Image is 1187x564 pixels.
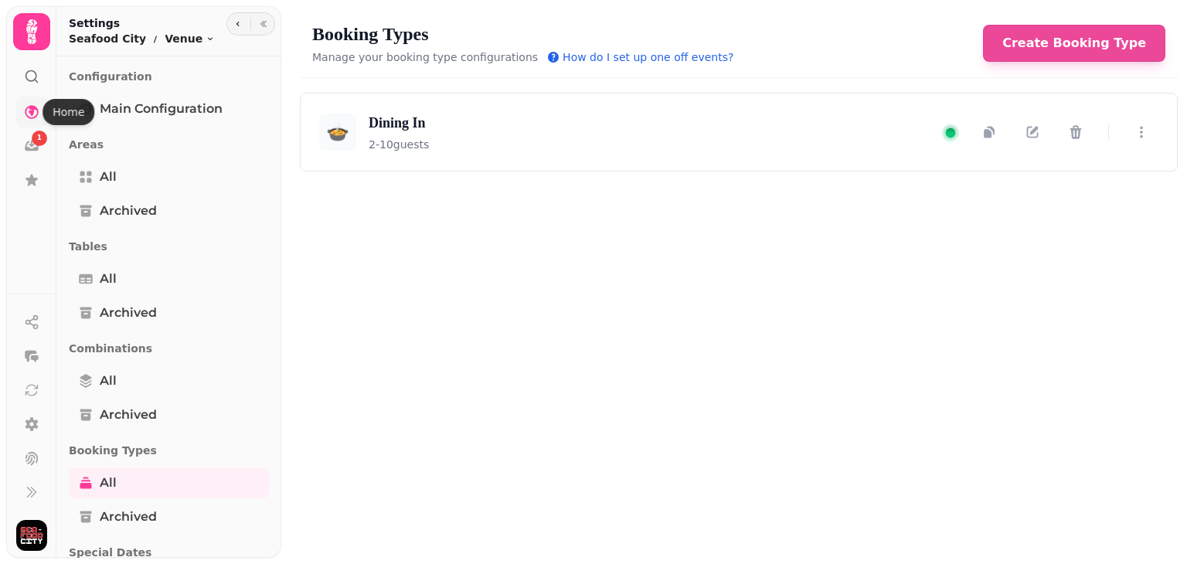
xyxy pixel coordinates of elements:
span: All [100,270,117,288]
a: 1 [16,131,47,161]
span: All [100,474,117,492]
a: Archived [69,195,269,226]
span: Create Booking Type [1002,37,1146,49]
a: All [69,161,269,192]
span: Archived [100,202,157,220]
span: Archived [100,406,157,424]
h2: Settings [69,15,215,31]
span: Archived [100,304,157,322]
h1: Booking Types [312,22,733,46]
span: All [100,168,117,186]
p: Areas [69,131,269,158]
p: Manage your booking type configurations [312,49,538,65]
a: Archived [69,399,269,430]
p: Booking Types [69,437,269,464]
a: Archived [69,501,269,532]
span: 1 [37,133,42,144]
span: Main Configuration [100,100,223,118]
span: 2 - 10 guests [369,137,429,152]
nav: breadcrumb [69,31,215,46]
h3: Dining In [369,112,429,134]
button: Create Booking Type [983,25,1165,62]
span: How do I set up one off events? [563,49,733,65]
span: 🍲 [326,120,349,144]
img: User avatar [16,520,47,551]
span: Archived [100,508,157,526]
button: User avatar [13,520,50,551]
a: All [69,263,269,294]
button: How do I set up one off events? [547,49,733,65]
p: Tables [69,233,269,260]
p: Configuration [69,63,269,90]
p: Combinations [69,335,269,362]
a: Archived [69,297,269,328]
div: Home [43,99,94,125]
p: Seafood City [69,31,146,46]
a: All [69,365,269,396]
button: Venue [165,31,215,46]
a: All [69,467,269,498]
a: Main Configuration [69,93,269,124]
span: All [100,372,117,390]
